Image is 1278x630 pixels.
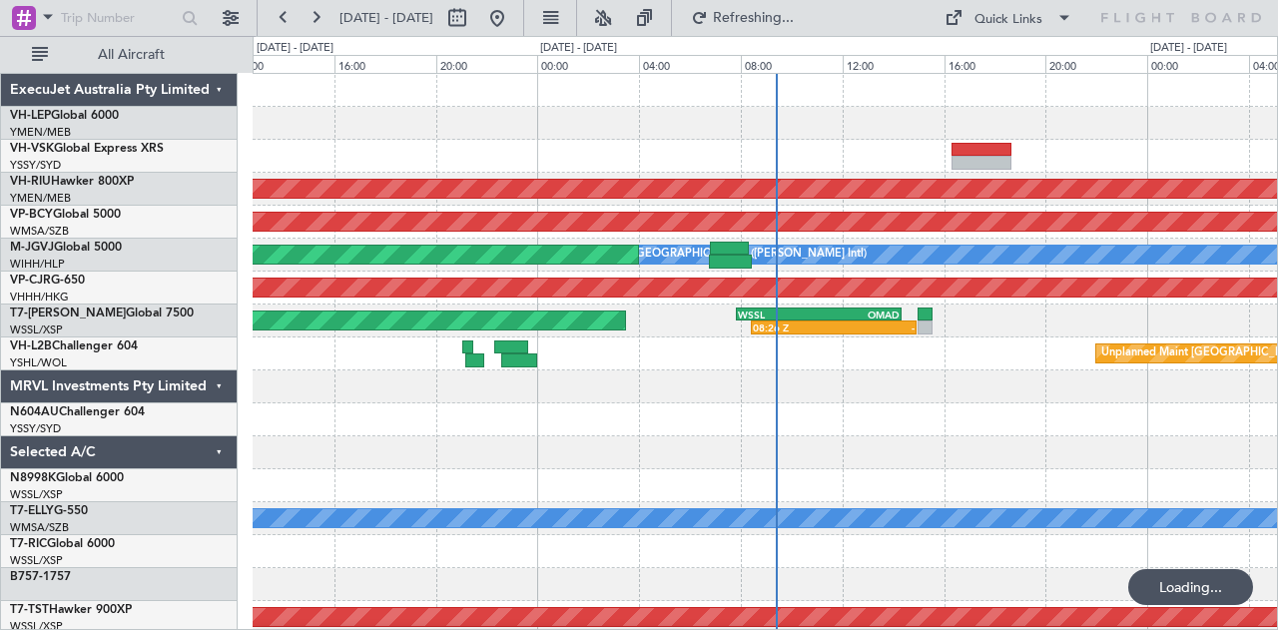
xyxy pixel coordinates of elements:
[10,242,54,254] span: M-JGVJ
[334,55,436,73] div: 16:00
[10,538,47,550] span: T7-RIC
[738,309,819,320] div: WSSL
[10,257,65,272] a: WIHH/HLP
[10,604,49,616] span: T7-TST
[843,55,945,73] div: 12:00
[10,571,71,583] a: B757-1757
[10,290,69,305] a: VHHH/HKG
[10,340,138,352] a: VH-L2BChallenger 604
[339,9,433,27] span: [DATE] - [DATE]
[1147,55,1249,73] div: 00:00
[10,143,54,155] span: VH-VSK
[542,240,867,270] div: [PERSON_NAME][GEOGRAPHIC_DATA] ([PERSON_NAME] Intl)
[10,520,69,535] a: WMSA/SZB
[10,472,124,484] a: N8998KGlobal 6000
[712,11,796,25] span: Refreshing...
[10,340,52,352] span: VH-L2B
[436,55,538,73] div: 20:00
[1045,55,1147,73] div: 20:00
[10,110,119,122] a: VH-LEPGlobal 6000
[10,209,121,221] a: VP-BCYGlobal 5000
[10,472,56,484] span: N8998K
[10,406,145,418] a: N604AUChallenger 604
[10,176,51,188] span: VH-RIU
[974,10,1042,30] div: Quick Links
[10,209,53,221] span: VP-BCY
[741,55,843,73] div: 08:00
[10,143,164,155] a: VH-VSKGlobal Express XRS
[10,538,115,550] a: T7-RICGlobal 6000
[10,125,71,140] a: YMEN/MEB
[10,191,71,206] a: YMEN/MEB
[819,309,900,320] div: OMAD
[10,224,69,239] a: WMSA/SZB
[10,110,51,122] span: VH-LEP
[10,176,134,188] a: VH-RIUHawker 800XP
[1128,569,1253,605] div: Loading...
[22,39,217,71] button: All Aircraft
[61,3,176,33] input: Trip Number
[10,571,50,583] span: B757-1
[52,48,211,62] span: All Aircraft
[233,55,334,73] div: 12:00
[1150,40,1227,57] div: [DATE] - [DATE]
[10,505,88,517] a: T7-ELLYG-550
[10,487,63,502] a: WSSL/XSP
[753,321,834,333] div: 08:26 Z
[935,2,1082,34] button: Quick Links
[10,355,67,370] a: YSHL/WOL
[10,275,85,287] a: VP-CJRG-650
[10,505,54,517] span: T7-ELLY
[639,55,741,73] div: 04:00
[10,604,132,616] a: T7-TSTHawker 900XP
[682,2,802,34] button: Refreshing...
[257,40,333,57] div: [DATE] - [DATE]
[10,421,61,436] a: YSSY/SYD
[10,553,63,568] a: WSSL/XSP
[537,55,639,73] div: 00:00
[945,55,1046,73] div: 16:00
[834,321,915,333] div: -
[10,406,59,418] span: N604AU
[10,275,51,287] span: VP-CJR
[10,308,194,319] a: T7-[PERSON_NAME]Global 7500
[10,322,63,337] a: WSSL/XSP
[10,242,122,254] a: M-JGVJGlobal 5000
[10,308,126,319] span: T7-[PERSON_NAME]
[10,158,61,173] a: YSSY/SYD
[540,40,617,57] div: [DATE] - [DATE]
